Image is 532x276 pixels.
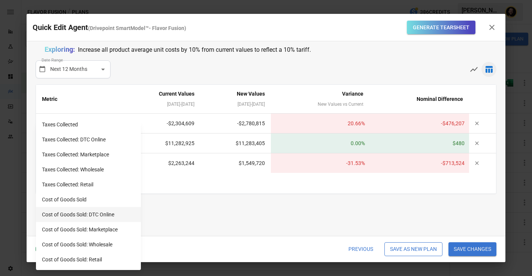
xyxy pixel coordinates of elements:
[36,147,141,162] li: Taxes Collected: Marketplace
[36,222,141,237] li: Cost of Goods Sold: Marketplace
[36,252,141,267] li: Cost of Goods Sold: Retail
[36,177,141,192] li: Taxes Collected: Retail
[36,207,141,222] li: Cost of Goods Sold: DTC Online
[36,132,141,147] li: Taxes Collected: DTC Online
[36,162,141,177] li: Taxes Collected: Wholesale
[36,117,141,132] li: Taxes Collected
[36,192,141,207] li: Cost of Goods Sold
[36,237,141,252] li: Cost of Goods Sold: Wholesale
